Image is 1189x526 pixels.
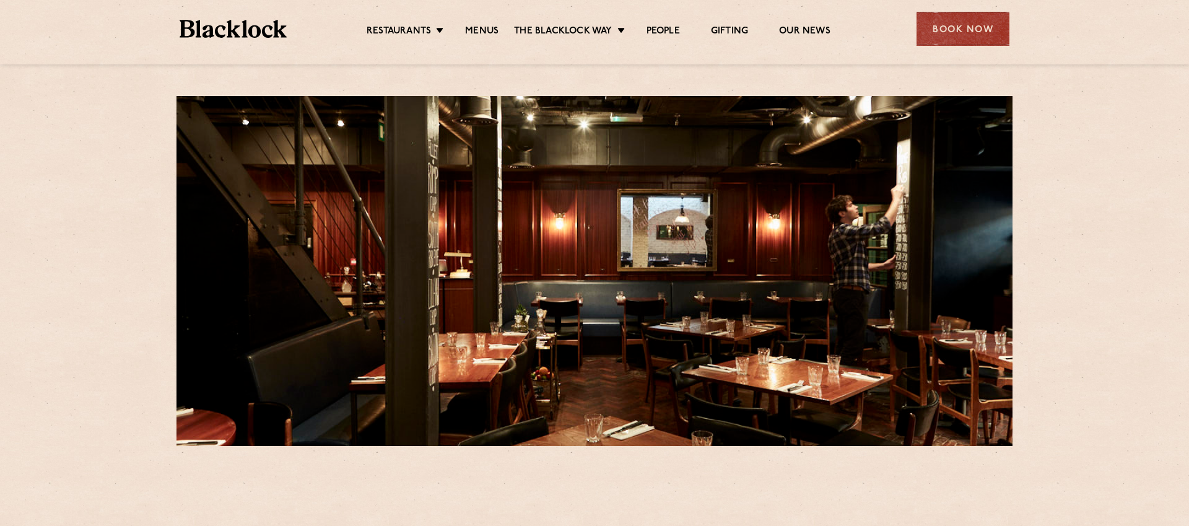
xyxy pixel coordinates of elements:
[711,25,748,39] a: Gifting
[779,25,830,39] a: Our News
[180,20,287,38] img: BL_Textured_Logo-footer-cropped.svg
[514,25,612,39] a: The Blacklock Way
[917,12,1009,46] div: Book Now
[647,25,680,39] a: People
[465,25,499,39] a: Menus
[367,25,431,39] a: Restaurants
